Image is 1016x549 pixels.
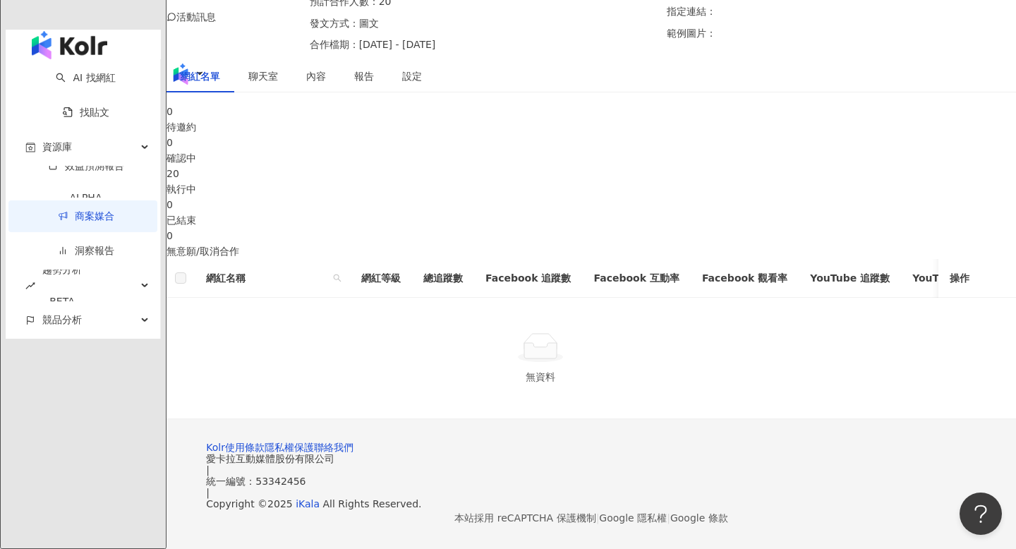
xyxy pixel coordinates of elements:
[32,31,107,59] img: logo
[42,254,82,318] span: 趨勢分析
[314,442,353,453] a: 聯絡我們
[474,259,582,298] th: Facebook 追蹤數
[333,274,341,282] span: search
[183,369,897,385] div: 無資料
[667,6,1016,17] p: 指定連結：
[670,512,728,524] a: Google 條款
[667,512,670,524] span: |
[310,18,659,29] p: 發文方式：圖文
[248,71,278,81] span: 聊天室
[330,267,344,289] span: search
[938,259,1016,298] th: 操作
[181,68,220,84] div: 網紅名單
[167,150,1016,166] div: 確認中
[310,39,659,50] p: 合作檔期：[DATE] - [DATE]
[63,107,109,118] a: 找貼文
[58,245,114,256] a: 洞察報告
[42,286,82,318] div: BETA
[25,160,146,214] a: 效益預測報告ALPHA
[206,442,225,453] a: Kolr
[206,270,327,286] span: 網紅名稱
[206,464,210,476] span: |
[206,498,976,509] div: Copyright © 2025 All Rights Reserved.
[667,28,1016,39] p: 範例圖片：
[167,181,1016,197] div: 執行中
[960,493,1002,535] iframe: Help Scout Beacon - Open
[225,442,265,453] a: 使用條款
[599,512,667,524] a: Google 隱私權
[206,476,976,487] div: 統一編號：53342456
[354,68,374,84] div: 報告
[206,453,976,464] div: 愛卡拉互動媒體股份有限公司
[306,68,326,84] div: 內容
[176,11,216,23] span: 活動訊息
[58,210,114,222] a: 商案媒合
[42,131,72,163] span: 資源庫
[167,243,1016,259] div: 無意願/取消合作
[167,135,1016,150] div: 0
[402,68,422,84] div: 設定
[350,259,412,298] th: 網紅等級
[167,119,1016,135] div: 待邀約
[296,498,320,509] a: iKala
[42,304,82,336] span: 競品分析
[582,259,690,298] th: Facebook 互動率
[167,212,1016,228] div: 已結束
[167,197,1016,212] div: 0
[799,259,901,298] th: YouTube 追蹤數
[206,487,210,498] span: |
[265,442,314,453] a: 隱私權保護
[412,259,474,298] th: 總追蹤數
[596,512,600,524] span: |
[901,259,1003,298] th: YouTube 互動率
[167,228,1016,243] div: 0
[25,281,35,291] span: rise
[56,72,115,83] a: searchAI 找網紅
[167,104,1016,119] div: 0
[167,166,1016,181] div: 20
[454,509,727,526] span: 本站採用 reCAPTCHA 保護機制
[691,259,799,298] th: Facebook 觀看率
